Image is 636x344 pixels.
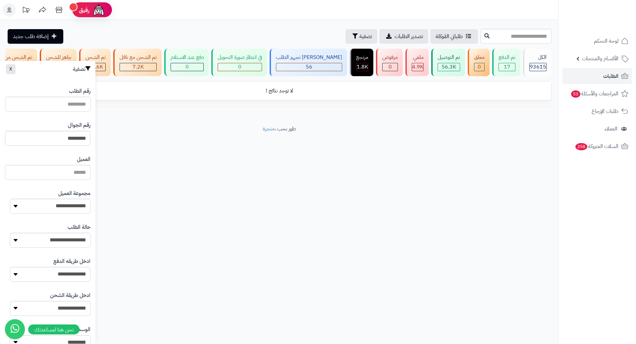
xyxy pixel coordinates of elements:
div: جاهز للشحن [46,54,72,61]
span: 17 [504,63,510,71]
span: 0 [185,63,189,71]
span: 0 [478,63,481,71]
div: 1794 [356,63,368,71]
h3: تصفية [73,66,90,73]
label: رقم الطلب [69,87,90,95]
img: ai-face.png [92,3,105,17]
span: X [9,66,12,73]
div: 56 [276,63,342,71]
label: مجموعة العميل [58,190,90,197]
a: الكل93615 [522,49,553,76]
a: إضافة طلب جديد [8,29,63,44]
label: ادخل طريقه الدفع [53,258,90,265]
span: رفيق [79,6,89,14]
a: تصدير الطلبات [379,29,428,44]
button: تصفية [345,29,377,44]
span: 0 [389,63,392,71]
button: X [6,64,16,74]
span: طلبات الإرجاع [592,107,618,116]
div: مرتجع [356,54,368,61]
div: 0 [474,63,484,71]
span: إضافة طلب جديد [13,32,49,40]
div: 22607 [86,63,105,71]
div: تم الشحن مع ناقل [120,54,157,61]
a: تم الشحن 22.6K [78,49,112,76]
a: ملغي 4.9K [404,49,430,76]
div: [PERSON_NAME] تجهيز الطلب [276,54,342,61]
div: 17 [499,63,515,71]
div: دفع عند الاستلام [171,54,204,61]
a: طلبات الإرجاع [562,103,632,119]
div: في انتظار صورة التحويل [218,54,262,61]
div: 0 [218,63,262,71]
div: 0 [171,63,203,71]
span: طلباتي المُوكلة [436,32,463,40]
div: تم الدفع [499,54,515,61]
a: لوحة التحكم [562,33,632,49]
div: تم التوصيل [438,54,460,61]
label: الوسم [78,326,90,333]
a: الطلبات [562,68,632,84]
a: طلباتي المُوكلة [430,29,478,44]
span: تصدير الطلبات [395,32,423,40]
div: 0 [383,63,397,71]
a: مرتجع 1.8K [348,49,375,76]
a: في انتظار صورة التحويل 0 [210,49,268,76]
span: السلات المتروكة [575,142,618,151]
label: العميل [77,156,90,163]
span: لوحة التحكم [594,36,618,46]
span: 93615 [530,63,546,71]
span: تصفية [359,32,372,40]
div: معلق [474,54,485,61]
a: السلات المتروكة258 [562,138,632,154]
a: تم الدفع 17 [491,49,522,76]
a: تم الشحن مع ناقل 7.2K [112,49,163,76]
div: 56308 [438,63,460,71]
span: 56 [306,63,312,71]
a: جاهز للشحن 0 [38,49,78,76]
a: العملاء [562,121,632,137]
span: 258 [575,143,587,150]
a: معلق 0 [466,49,491,76]
div: 4945 [412,63,423,71]
span: 4.9K [412,63,423,71]
a: [PERSON_NAME] تجهيز الطلب 56 [268,49,348,76]
label: ادخل طريقة الشحن [50,292,90,299]
div: الكل [529,54,547,61]
div: 7223 [120,63,156,71]
span: المراجعات والأسئلة [570,89,618,98]
div: مرفوض [382,54,398,61]
span: العملاء [605,124,617,133]
span: 7.2K [132,63,144,71]
td: لا توجد نتائج ! [7,82,551,100]
span: الطلبات [603,72,618,81]
span: 22.6K [88,63,103,71]
a: مرفوض 0 [375,49,404,76]
label: حالة الطلب [68,223,90,231]
a: دفع عند الاستلام 0 [163,49,210,76]
a: تحديثات المنصة [18,3,34,18]
label: رقم الجوال [68,122,90,129]
div: تم الشحن [85,54,106,61]
a: متجرة [263,125,275,133]
span: 0 [238,63,241,71]
span: 56.3K [442,63,456,71]
a: المراجعات والأسئلة53 [562,86,632,102]
span: 1.8K [357,63,368,71]
span: الأقسام والمنتجات [582,54,618,63]
span: 53 [571,90,580,98]
div: ملغي [412,54,424,61]
a: تم التوصيل 56.3K [430,49,466,76]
